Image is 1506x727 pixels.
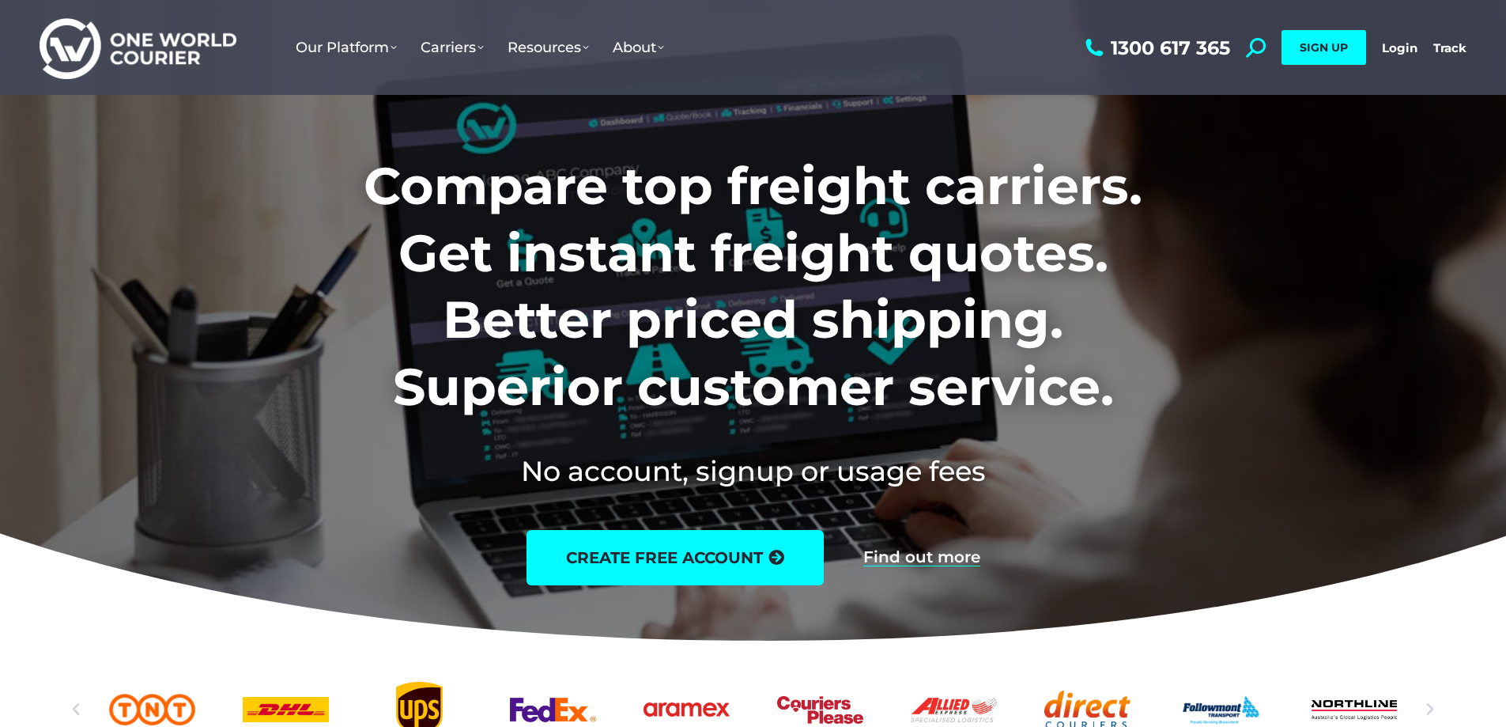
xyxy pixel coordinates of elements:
span: Resources [508,39,589,56]
a: Carriers [409,23,496,72]
span: SIGN UP [1300,40,1348,55]
a: 1300 617 365 [1081,38,1230,58]
span: About [613,39,664,56]
a: Our Platform [284,23,409,72]
h1: Compare top freight carriers. Get instant freight quotes. Better priced shipping. Superior custom... [259,153,1247,420]
a: Login [1382,40,1417,55]
a: create free account [527,530,824,585]
a: SIGN UP [1281,30,1366,65]
a: Track [1433,40,1466,55]
img: One World Courier [40,16,236,80]
a: Find out more [863,549,980,566]
h2: No account, signup or usage fees [259,452,1247,490]
span: Our Platform [296,39,397,56]
a: About [601,23,676,72]
a: Resources [496,23,601,72]
span: Carriers [421,39,484,56]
